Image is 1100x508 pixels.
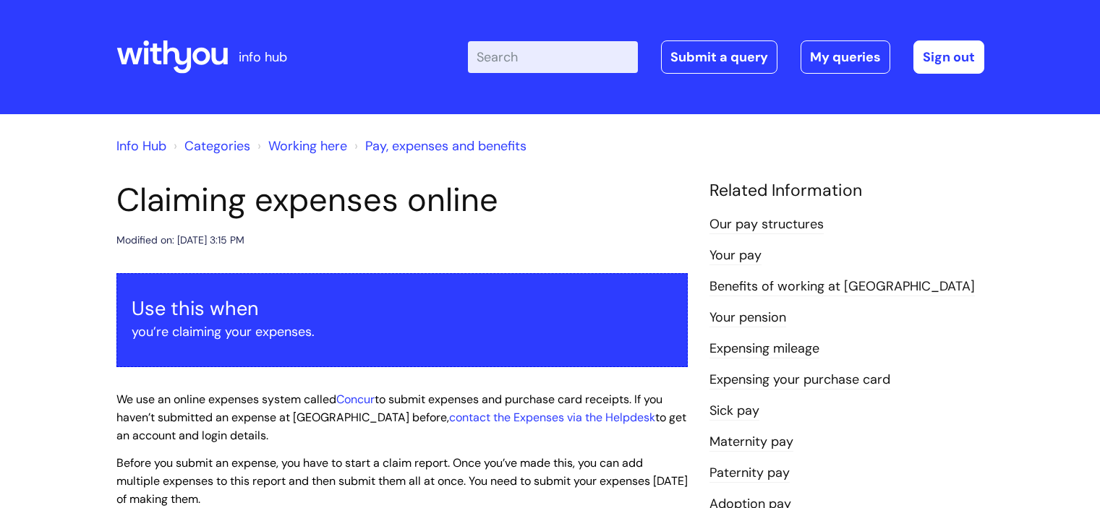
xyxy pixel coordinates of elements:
[468,41,638,73] input: Search
[709,464,790,483] a: Paternity pay
[661,40,777,74] a: Submit a query
[709,371,890,389] a: Expensing your purchase card
[351,134,526,158] li: Pay, expenses and benefits
[468,40,984,74] div: | -
[709,181,984,201] h4: Related Information
[116,231,244,249] div: Modified on: [DATE] 3:15 PM
[709,277,975,296] a: Benefits of working at [GEOGRAPHIC_DATA]
[709,402,759,421] a: Sick pay
[116,392,686,443] span: We use an online expenses system called to submit expenses and purchase card receipts. If you hav...
[116,455,688,507] span: Before you submit an expense, you have to start a claim report. Once you’ve made this, you can ad...
[268,137,347,155] a: Working here
[709,309,786,327] a: Your pension
[132,320,673,343] p: you’re claiming your expenses.
[801,40,890,74] a: My queries
[170,134,250,158] li: Solution home
[449,410,655,425] a: contact the Expenses via the Helpdesk
[365,137,526,155] a: Pay, expenses and benefits
[116,137,166,155] a: Info Hub
[239,46,287,69] p: info hub
[336,392,375,407] a: Concur
[709,433,793,452] a: Maternity pay
[116,181,688,220] h1: Claiming expenses online
[254,134,347,158] li: Working here
[709,246,762,265] a: Your pay
[709,215,824,234] a: Our pay structures
[184,137,250,155] a: Categories
[709,340,819,358] a: Expensing mileage
[132,297,673,320] h3: Use this when
[913,40,984,74] a: Sign out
